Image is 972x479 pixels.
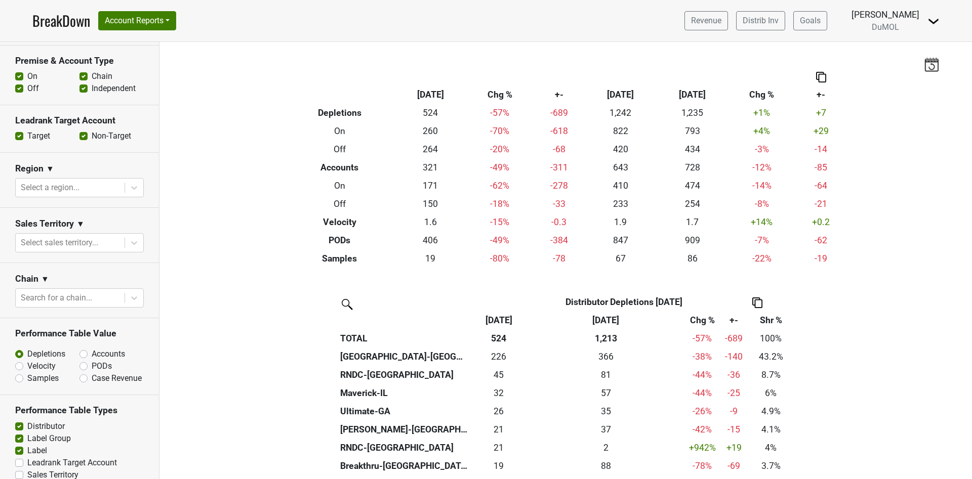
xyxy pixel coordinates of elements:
td: 524 [394,104,466,122]
td: -44 % [684,384,720,402]
div: 37 [530,423,682,436]
td: +942 % [684,439,720,457]
div: +19 [723,441,745,454]
label: Label [27,445,47,457]
div: 2 [530,441,682,454]
div: [PERSON_NAME] [852,8,919,21]
div: 81 [530,368,682,381]
label: Target [27,130,50,142]
div: 32 [472,386,525,400]
td: 909 [657,231,728,249]
td: -78 [534,249,585,268]
td: +0.2 [795,213,846,231]
td: -38 % [684,347,720,366]
h3: Sales Territory [15,219,74,229]
div: 57 [530,386,682,400]
td: 100% [747,329,794,347]
th: &nbsp;: activate to sort column ascending [338,311,470,329]
img: Copy to clipboard [752,297,762,308]
td: 19 [394,249,466,268]
td: 86 [657,249,728,268]
label: Non-Target [92,130,131,142]
th: +- [534,85,585,104]
td: -68 [534,140,585,158]
td: -49 % [466,231,534,249]
td: 264 [394,140,466,158]
th: Sep '24: activate to sort column ascending [528,311,684,329]
th: Off [285,140,395,158]
td: 6% [747,384,794,402]
label: Label Group [27,432,71,445]
th: 524 [470,329,528,347]
td: -44 % [684,366,720,384]
td: +1 % [728,104,796,122]
label: Velocity [27,360,56,372]
td: 410 [585,177,657,195]
td: -49 % [466,158,534,177]
td: 67 [585,249,657,268]
th: [DATE] [585,85,657,104]
th: Shr %: activate to sort column ascending [747,311,794,329]
label: Chain [92,70,112,82]
th: [DATE] [394,85,466,104]
th: Breakthru-[GEOGRAPHIC_DATA] [338,457,470,475]
th: [PERSON_NAME]-[GEOGRAPHIC_DATA] [338,420,470,439]
div: -36 [723,368,745,381]
label: On [27,70,37,82]
td: -8 % [728,195,796,213]
div: 226 [472,350,525,363]
th: 88.334 [528,457,684,475]
td: 728 [657,158,728,177]
td: -78 % [684,457,720,475]
h3: Leadrank Target Account [15,115,144,126]
td: 45.334 [470,366,528,384]
th: Off [285,195,395,213]
label: Samples [27,372,59,384]
span: DuMOL [872,22,899,32]
th: PODs [285,231,395,249]
h3: Performance Table Types [15,405,144,416]
th: Chg % [728,85,796,104]
td: 643 [585,158,657,177]
span: -689 [725,333,743,343]
td: -22 % [728,249,796,268]
td: 8.7% [747,366,794,384]
td: -64 [795,177,846,195]
span: ▼ [41,273,49,285]
td: -15 % [466,213,534,231]
div: 88 [530,459,682,472]
div: 21 [472,423,525,436]
td: -618 [534,122,585,140]
td: 1.7 [657,213,728,231]
h3: Chain [15,274,38,284]
td: -14 % [728,177,796,195]
td: -33 [534,195,585,213]
th: 56.501 [528,384,684,402]
td: -384 [534,231,585,249]
span: ▼ [76,218,85,230]
div: 366 [530,350,682,363]
td: 21.34 [470,420,528,439]
td: 4.9% [747,402,794,420]
a: Goals [793,11,827,30]
div: -9 [723,405,745,418]
div: -69 [723,459,745,472]
th: Samples [285,249,395,268]
th: Velocity [285,213,395,231]
span: ▼ [46,163,54,175]
td: 793 [657,122,728,140]
th: [GEOGRAPHIC_DATA]-[GEOGRAPHIC_DATA] [338,347,470,366]
td: -57 % [466,104,534,122]
div: 21 [472,441,525,454]
div: 26 [472,405,525,418]
td: 1.6 [394,213,466,231]
th: Accounts [285,158,395,177]
th: 1,213 [528,329,684,347]
th: RNDC-[GEOGRAPHIC_DATA] [338,366,470,384]
td: 321 [394,158,466,177]
th: +- [795,85,846,104]
td: 31.667 [470,384,528,402]
label: PODs [92,360,112,372]
th: 81.000 [528,366,684,384]
td: 20.833 [470,439,528,457]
